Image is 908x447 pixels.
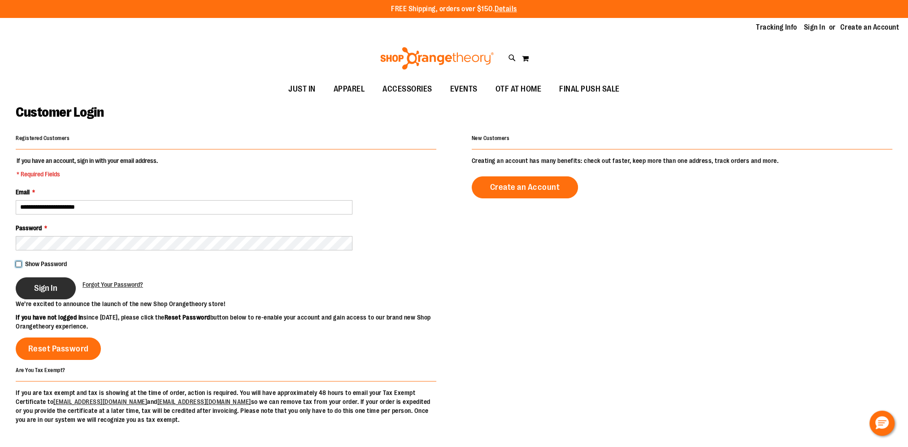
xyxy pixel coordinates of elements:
[16,277,76,299] button: Sign In
[288,79,316,99] span: JUST IN
[441,79,487,100] a: EVENTS
[379,47,495,70] img: Shop Orangetheory
[16,224,42,232] span: Password
[804,22,825,32] a: Sign In
[53,398,147,405] a: [EMAIL_ADDRESS][DOMAIN_NAME]
[334,79,365,99] span: APPAREL
[16,299,454,308] p: We’re excited to announce the launch of the new Shop Orangetheory store!
[391,4,517,14] p: FREE Shipping, orders over $150.
[495,5,517,13] a: Details
[279,79,325,100] a: JUST IN
[374,79,441,100] a: ACCESSORIES
[16,156,159,179] legend: If you have an account, sign in with your email address.
[869,411,895,436] button: Hello, have a question? Let’s chat.
[559,79,620,99] span: FINAL PUSH SALE
[34,283,57,293] span: Sign In
[16,388,436,424] p: If you are tax exempt and tax is showing at the time of order, action is required. You will have ...
[28,344,89,354] span: Reset Password
[16,135,70,141] strong: Registered Customers
[16,367,65,373] strong: Are You Tax Exempt?
[450,79,478,99] span: EVENTS
[16,337,101,360] a: Reset Password
[756,22,797,32] a: Tracking Info
[157,398,251,405] a: [EMAIL_ADDRESS][DOMAIN_NAME]
[325,79,374,100] a: APPAREL
[16,188,30,196] span: Email
[16,313,454,331] p: since [DATE], please click the button below to re-enable your account and gain access to our bran...
[472,156,892,165] p: Creating an account has many benefits: check out faster, keep more than one address, track orders...
[490,182,560,192] span: Create an Account
[25,260,67,267] span: Show Password
[495,79,542,99] span: OTF AT HOME
[83,281,143,288] span: Forgot Your Password?
[840,22,899,32] a: Create an Account
[472,176,578,198] a: Create an Account
[16,105,104,120] span: Customer Login
[165,314,210,321] strong: Reset Password
[17,170,158,179] span: * Required Fields
[550,79,629,100] a: FINAL PUSH SALE
[487,79,551,100] a: OTF AT HOME
[382,79,432,99] span: ACCESSORIES
[472,135,510,141] strong: New Customers
[16,314,83,321] strong: If you have not logged in
[83,280,143,289] a: Forgot Your Password?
